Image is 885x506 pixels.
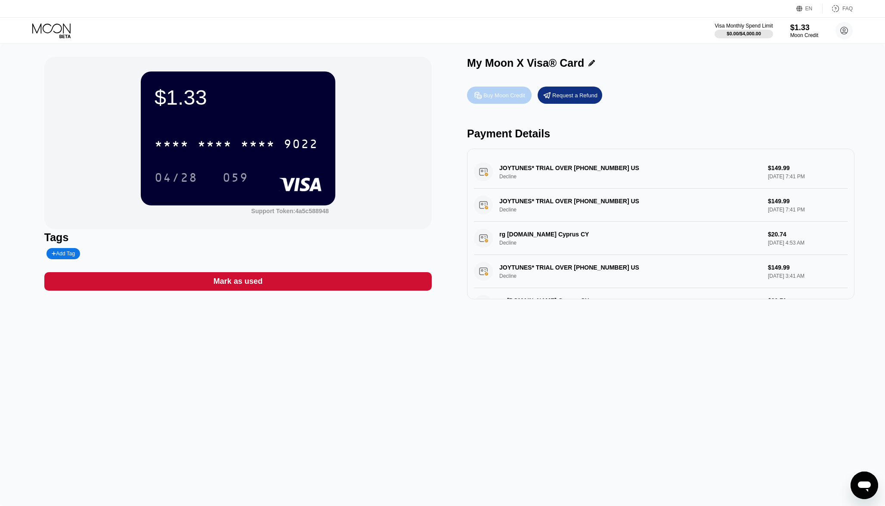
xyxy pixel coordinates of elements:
div: Support Token:4a5c588948 [251,208,329,214]
div: FAQ [842,6,853,12]
div: Moon Credit [790,32,818,38]
div: 04/28 [155,172,198,186]
div: Buy Moon Credit [483,92,525,99]
div: Request a Refund [552,92,597,99]
div: 059 [223,172,248,186]
div: Visa Monthly Spend Limit$0.00/$4,000.00 [715,23,773,38]
div: My Moon X Visa® Card [467,57,584,69]
div: EN [805,6,813,12]
div: Visa Monthly Spend Limit [715,23,773,29]
div: Payment Details [467,127,854,140]
div: Mark as used [214,276,263,286]
div: Add Tag [46,248,80,259]
div: $1.33Moon Credit [790,23,818,38]
div: Mark as used [44,272,432,291]
div: $1.33 [155,85,322,109]
div: Request a Refund [538,87,602,104]
div: 059 [216,167,255,188]
div: Tags [44,231,432,244]
div: Add Tag [52,251,75,257]
div: FAQ [823,4,853,13]
div: Buy Moon Credit [467,87,532,104]
div: Support Token: 4a5c588948 [251,208,329,214]
div: EN [796,4,823,13]
div: $1.33 [790,23,818,32]
div: 9022 [284,138,318,152]
iframe: Кнопка запуска окна обмена сообщениями [851,472,878,499]
div: $0.00 / $4,000.00 [727,31,761,36]
div: 04/28 [148,167,204,188]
